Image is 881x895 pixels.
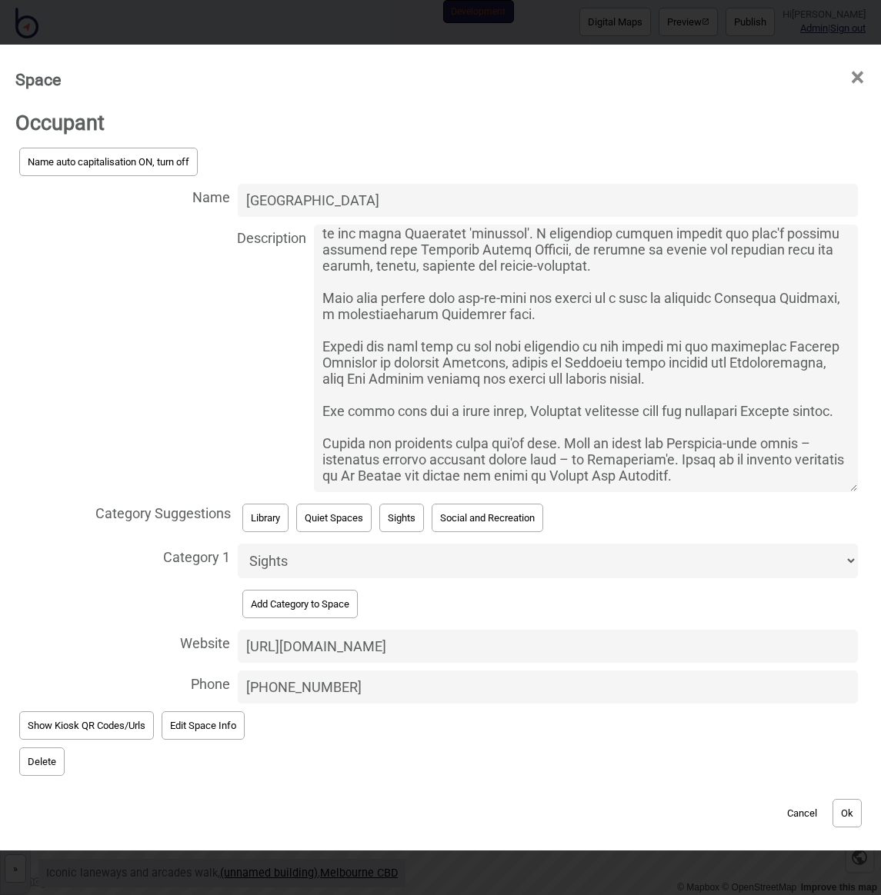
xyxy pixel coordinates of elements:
[19,148,198,176] button: Name auto capitalisation ON, turn off
[15,221,306,252] span: Description
[15,102,866,144] h2: Occupant
[162,711,245,740] button: Edit Space Info
[779,799,825,827] button: Cancel
[849,52,866,103] span: ×
[238,630,858,663] input: Website
[15,180,230,211] span: Name
[238,670,858,704] input: Phone
[296,504,372,532] button: Quiet Spaces
[238,544,858,578] select: Category 1
[314,225,858,492] textarea: Description
[15,626,230,657] span: Website
[242,504,289,532] button: Library
[19,711,154,740] button: Show Kiosk QR Codes/Urls
[19,747,65,776] button: Delete
[15,63,61,96] div: Space
[15,540,230,571] span: Category 1
[379,504,424,532] button: Sights
[833,799,862,827] button: Ok
[15,496,231,527] span: Category Suggestions
[432,504,543,532] button: Social and Recreation
[242,590,358,618] button: Add Category to Space
[15,667,230,698] span: Phone
[238,184,858,217] input: Name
